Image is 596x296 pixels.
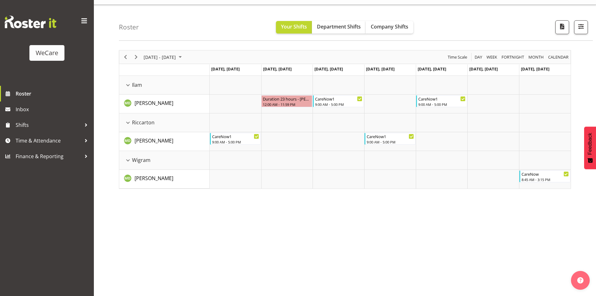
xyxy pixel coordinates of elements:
button: Department Shifts [312,21,366,34]
span: [PERSON_NAME] [135,100,173,106]
img: help-xxl-2.png [577,277,583,283]
button: Time Scale [447,53,468,61]
div: CareNow [522,171,569,177]
span: Finance & Reporting [16,152,81,161]
div: CareNow1 [212,133,259,139]
span: [DATE], [DATE] [521,66,549,72]
div: 12:00 AM - 11:59 PM [263,102,311,107]
div: Marie-Claire Dickson-Bakker"s event - CareNow1 Begin From Thursday, September 11, 2025 at 9:00:00... [364,133,415,145]
div: CareNow1 [418,96,466,102]
span: Day [474,53,483,61]
div: Duration 23 hours - [PERSON_NAME] [263,96,311,102]
div: 9:00 AM - 5:00 PM [212,139,259,144]
span: Week [486,53,498,61]
div: Timeline Week of September 11, 2025 [119,50,571,189]
span: [DATE], [DATE] [366,66,395,72]
a: [PERSON_NAME] [135,99,173,107]
a: [PERSON_NAME] [135,174,173,182]
td: Marie-Claire Dickson-Bakker resource [119,170,210,189]
div: Marie-Claire Dickson-Bakker"s event - CareNow1 Begin From Monday, September 8, 2025 at 9:00:00 AM... [210,133,261,145]
div: Next [131,50,141,64]
div: Marie-Claire Dickson-Bakker"s event - CareNow1 Begin From Wednesday, September 10, 2025 at 9:00:0... [313,95,364,107]
button: Feedback - Show survey [584,127,596,169]
td: Riccarton resource [119,113,210,132]
td: Wigram resource [119,151,210,170]
button: Your Shifts [276,21,312,34]
span: Ilam [132,81,142,89]
div: CareNow1 [315,96,362,102]
button: Timeline Month [527,53,545,61]
button: Timeline Week [486,53,498,61]
span: Your Shifts [281,23,307,30]
span: [DATE], [DATE] [469,66,498,72]
td: Marie-Claire Dickson-Bakker resource [119,95,210,113]
span: Department Shifts [317,23,361,30]
div: 9:00 AM - 5:00 PM [315,102,362,107]
div: Marie-Claire Dickson-Bakker"s event - CareNow1 Begin From Friday, September 12, 2025 at 9:00:00 A... [416,95,467,107]
div: Marie-Claire Dickson-Bakker"s event - Duration 23 hours - Marie-Claire Dickson-Bakker Begin From ... [261,95,312,107]
span: Roster [16,89,91,98]
span: [DATE] - [DATE] [143,53,176,61]
span: calendar [548,53,569,61]
button: Fortnight [501,53,525,61]
button: Timeline Day [474,53,483,61]
button: Download a PDF of the roster according to the set date range. [555,20,569,34]
span: Time Scale [447,53,468,61]
div: WeCare [36,48,58,58]
h4: Roster [119,23,139,31]
button: Filter Shifts [574,20,588,34]
button: September 08 - 14, 2025 [143,53,185,61]
td: Marie-Claire Dickson-Bakker resource [119,132,210,151]
table: Timeline Week of September 11, 2025 [210,76,571,189]
div: 8:45 AM - 3:15 PM [522,177,569,182]
span: [DATE], [DATE] [211,66,240,72]
button: Previous [121,53,130,61]
span: [DATE], [DATE] [263,66,292,72]
div: Marie-Claire Dickson-Bakker"s event - CareNow Begin From Sunday, September 14, 2025 at 8:45:00 AM... [519,170,570,182]
span: Riccarton [132,119,155,126]
span: [PERSON_NAME] [135,175,173,182]
span: [DATE], [DATE] [418,66,446,72]
a: [PERSON_NAME] [135,137,173,144]
button: Next [132,53,140,61]
span: Month [528,53,544,61]
span: Wigram [132,156,150,164]
span: [DATE], [DATE] [314,66,343,72]
div: 9:00 AM - 5:00 PM [418,102,466,107]
span: Feedback [587,133,593,155]
span: Fortnight [501,53,525,61]
button: Month [547,53,570,61]
span: Company Shifts [371,23,408,30]
div: Previous [120,50,131,64]
div: 9:00 AM - 5:00 PM [367,139,414,144]
button: Company Shifts [366,21,413,34]
span: Shifts [16,120,81,130]
div: CareNow1 [367,133,414,139]
span: Inbox [16,105,91,114]
span: Time & Attendance [16,136,81,145]
img: Rosterit website logo [5,16,56,28]
td: Ilam resource [119,76,210,95]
